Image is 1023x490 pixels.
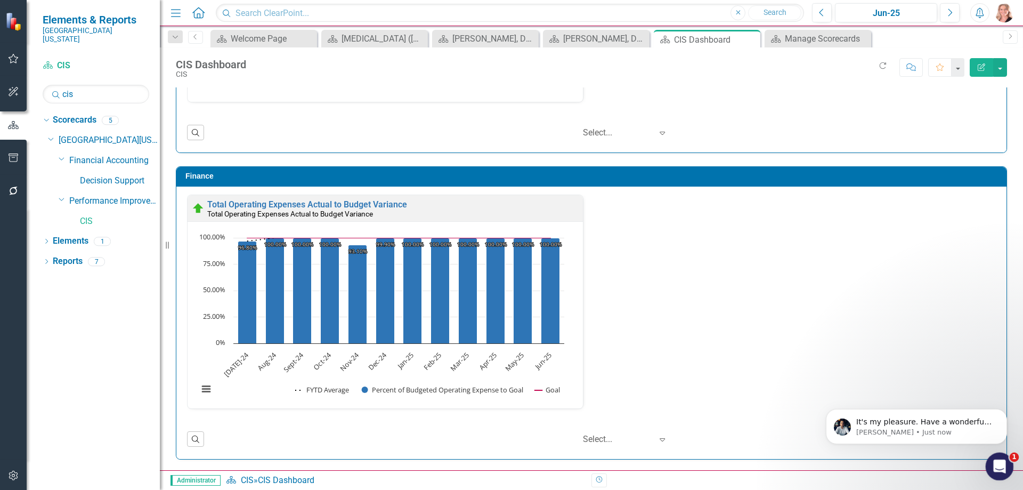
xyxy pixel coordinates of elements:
div: Walter says… [9,17,205,52]
a: [PERSON_NAME], DPM Dashboard [546,32,647,45]
svg: Interactive chart [193,232,570,406]
div: Close [187,4,206,23]
div: Manage Scorecards [785,32,868,45]
div: CAn you kindly check on your end? [9,52,157,75]
a: Scorecards [53,114,96,126]
div: Tiffany says… [9,193,205,256]
div: CIS Dashboard [176,59,246,70]
text: Oct-24 [311,350,333,372]
div: Kindly take a look. [9,280,94,304]
div: CIS Dashboard [258,475,314,485]
button: Show Goal [535,385,560,395]
button: Jun-25 [835,3,937,22]
img: Profile image for Walter [30,6,47,23]
div: Tiffany says… [9,312,205,354]
path: Feb-25, 100. Percent of Budgeted Operating Expense to Goal. [431,238,450,343]
text: 25.00% [203,311,225,321]
div: Thanks! The Safety measure has been corrected, but I'm still seeing a 2nd finance measure that sh... [47,90,196,132]
div: Kindly take a look. [17,287,86,298]
div: Thanks! The Safety measure has been corrected, but I'm still seeing a 2nd finance measure that sh... [38,84,205,138]
g: Goal, series 3 of 3. Line with 12 data points. [245,236,553,240]
button: Start recording [68,349,76,358]
span: 1 [1010,453,1019,462]
div: 7 [88,257,105,266]
iframe: Intercom notifications message [810,387,1023,461]
textarea: Message… [9,327,204,345]
path: Jun-25, 100. Percent of Budgeted Operating Expense to Goal. [541,238,560,343]
text: Jun-25 [532,350,553,372]
div: All patched up! [17,262,74,273]
text: 100.00% [457,240,479,248]
path: Jul-24, 96.8. Percent of Budgeted Operating Expense to Goal. [238,241,257,343]
span: Search [764,8,786,17]
text: 93.10% [348,247,367,255]
button: Search [748,5,801,20]
h3: Finance [185,172,1001,180]
text: Mar-25 [448,350,470,373]
button: Home [167,4,187,25]
button: Upload attachment [51,349,59,358]
a: [GEOGRAPHIC_DATA][US_STATE] [59,134,160,147]
div: [DATE] [9,179,205,193]
div: Chart. Highcharts interactive chart. [193,232,578,406]
button: View chart menu, Chart [199,382,214,397]
text: 100.00% [485,240,507,248]
a: CIS [43,60,149,72]
div: Great! Thank you! I appreciate your help! [38,312,205,346]
text: 100.00% [291,240,313,248]
iframe: Intercom live chat [986,453,1014,481]
div: [MEDICAL_DATA] ([MEDICAL_DATA]) Dashboard [342,32,425,45]
text: 100.00% [512,240,534,248]
text: 100.00% [540,240,562,248]
text: Apr-25 [477,350,498,372]
path: Sept-24, 100. Percent of Budgeted Operating Expense to Goal. [293,238,312,343]
text: Nov-24 [338,350,361,373]
div: [PERSON_NAME], DPM Dashboard [563,32,647,45]
div: All patched up! [9,256,83,279]
div: Welcome Page [231,32,314,45]
text: May-25 [503,350,526,373]
small: Total Operating Expenses Actual to Budget Variance [207,210,373,218]
div: Good morning! Do you have any update on the 2 finance measures showing? I still see them both. Th... [47,199,196,241]
text: 100.00% [402,240,424,248]
div: Walter says… [9,147,205,179]
div: [PERSON_NAME], the turnaround has been performed [17,23,166,44]
a: Elements [53,235,88,247]
a: Welcome Page [213,32,314,45]
div: [PERSON_NAME], the turnaround has been performed [9,17,175,51]
h1: [PERSON_NAME] [52,5,121,13]
text: 75.00% [203,259,225,268]
text: [DATE]-24 [222,350,250,379]
input: Search ClearPoint... [216,4,804,22]
div: Jun-25 [839,7,933,20]
text: 0% [216,338,225,347]
text: 99.90% [376,240,395,248]
text: Dec-24 [366,350,388,372]
div: CAn you kindly check on your end? [17,58,148,69]
a: [PERSON_NAME], DPM Dashboard [435,32,536,45]
path: Nov-24, 93.1. Percent of Budgeted Operating Expense to Goal. [348,245,367,343]
text: 100.00% [429,240,451,248]
g: Percent of Budgeted Operating Expense to Goal, series 2 of 3. Bar series with 12 bars. [238,238,560,343]
div: Good morning! Do you have any update on the 2 finance measures showing? I still see them both. Th... [38,193,205,247]
a: Performance Improvement Services [69,195,160,207]
a: CIS [241,475,254,485]
a: [MEDICAL_DATA] ([MEDICAL_DATA]) Dashboard [324,32,425,45]
input: Search Below... [43,85,149,103]
div: [PERSON_NAME], DPM Dashboard [452,32,536,45]
path: Mar-25, 100. Percent of Budgeted Operating Expense to Goal. [459,238,477,343]
button: Show Percent of Budgeted Operating Expense to Goal [362,385,524,395]
img: On Target [192,202,205,215]
button: go back [7,4,27,25]
div: Walter says… [9,256,205,280]
span: Administrator [170,475,221,486]
img: Tiffany LaCoste [995,3,1014,22]
path: Jan-25, 100. Percent of Budgeted Operating Expense to Goal. [403,238,422,343]
div: CIS Dashboard [674,33,758,46]
button: Show FYTD Average [295,385,350,395]
text: 100.00% [199,232,225,242]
